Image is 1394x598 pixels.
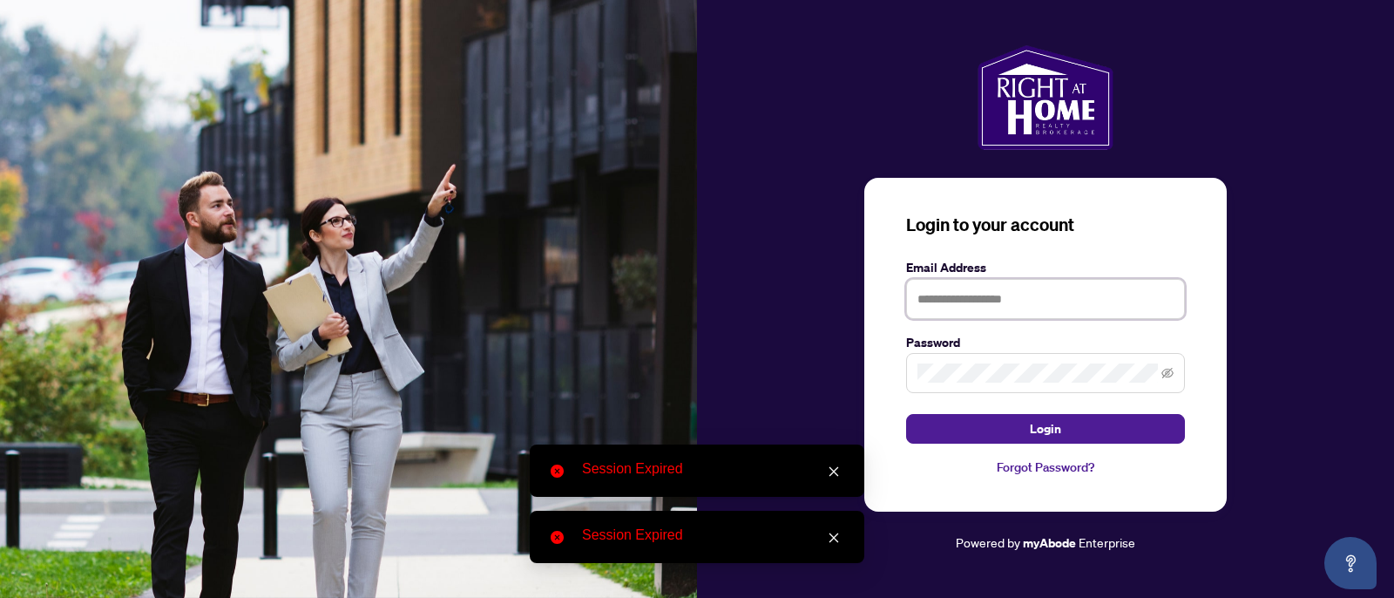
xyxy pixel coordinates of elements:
a: Close [824,462,843,481]
span: close-circle [551,465,564,478]
a: myAbode [1023,533,1076,553]
span: Enterprise [1079,534,1135,550]
span: close [828,532,840,544]
label: Email Address [906,258,1185,277]
span: eye-invisible [1161,367,1174,379]
span: Login [1030,415,1061,443]
h3: Login to your account [906,213,1185,237]
button: Open asap [1324,537,1377,589]
div: Session Expired [582,525,843,546]
span: close-circle [551,531,564,544]
span: close [828,465,840,478]
button: Login [906,414,1185,444]
div: Session Expired [582,459,843,479]
span: Powered by [956,534,1020,550]
img: ma-logo [978,45,1113,150]
label: Password [906,333,1185,352]
a: Close [824,528,843,547]
a: Forgot Password? [906,458,1185,477]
